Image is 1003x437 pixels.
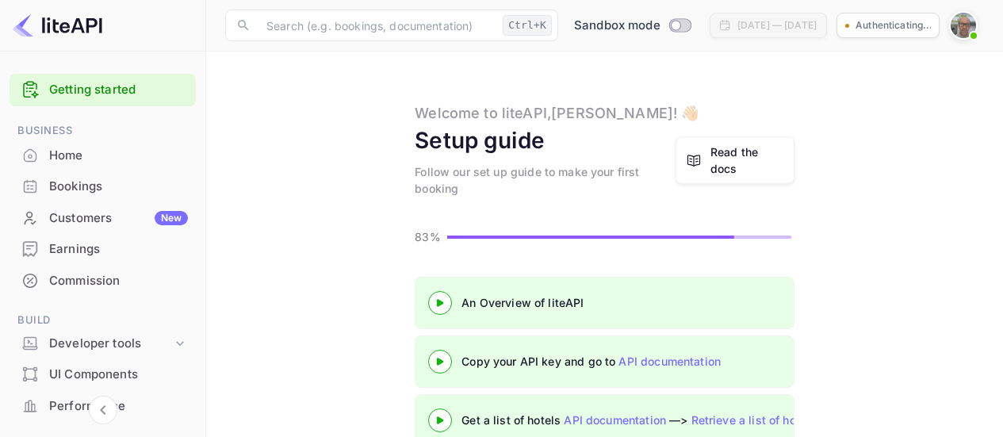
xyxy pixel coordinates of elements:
a: API documentation [564,413,666,427]
button: Collapse navigation [89,396,117,424]
a: Read the docs [676,136,794,184]
img: LiteAPI logo [13,13,102,38]
a: UI Components [10,359,196,389]
div: Commission [49,272,188,290]
div: Bookings [49,178,188,196]
div: [DATE] — [DATE] [737,18,817,33]
div: Performance [10,391,196,422]
div: Commission [10,266,196,297]
a: Earnings [10,234,196,263]
div: Performance [49,397,188,416]
div: Customers [49,209,188,228]
input: Search (e.g. bookings, documentation) [257,10,496,41]
div: Bookings [10,171,196,202]
div: Home [10,140,196,171]
div: Setup guide [415,124,545,157]
a: CustomersNew [10,203,196,232]
div: Copy your API key and go to [461,353,858,370]
a: Retrieve a list of hotels [691,413,817,427]
a: Home [10,140,196,170]
div: Earnings [49,240,188,259]
div: Home [49,147,188,165]
span: Sandbox mode [574,17,660,35]
div: Earnings [10,234,196,265]
div: Getting started [10,74,196,106]
a: Commission [10,266,196,295]
span: Business [10,122,196,140]
a: Getting started [49,81,188,99]
img: Terence Marques [951,13,976,38]
div: Developer tools [10,330,196,358]
div: Ctrl+K [503,15,552,36]
p: Authenticating... [856,18,931,33]
div: Get a list of hotels —> [461,412,858,428]
div: CustomersNew [10,203,196,234]
div: Follow our set up guide to make your first booking [415,163,676,197]
div: Welcome to liteAPI, [PERSON_NAME] ! 👋🏻 [415,102,699,124]
a: API documentation [618,355,721,368]
div: Switch to Production mode [568,17,697,35]
a: Read the docs [710,144,784,177]
div: UI Components [10,359,196,390]
div: Developer tools [49,335,172,353]
p: 83% [415,228,442,245]
div: UI Components [49,366,188,384]
span: Build [10,312,196,329]
a: Bookings [10,171,196,201]
div: An Overview of liteAPI [461,294,858,311]
a: Performance [10,391,196,420]
div: New [155,211,188,225]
